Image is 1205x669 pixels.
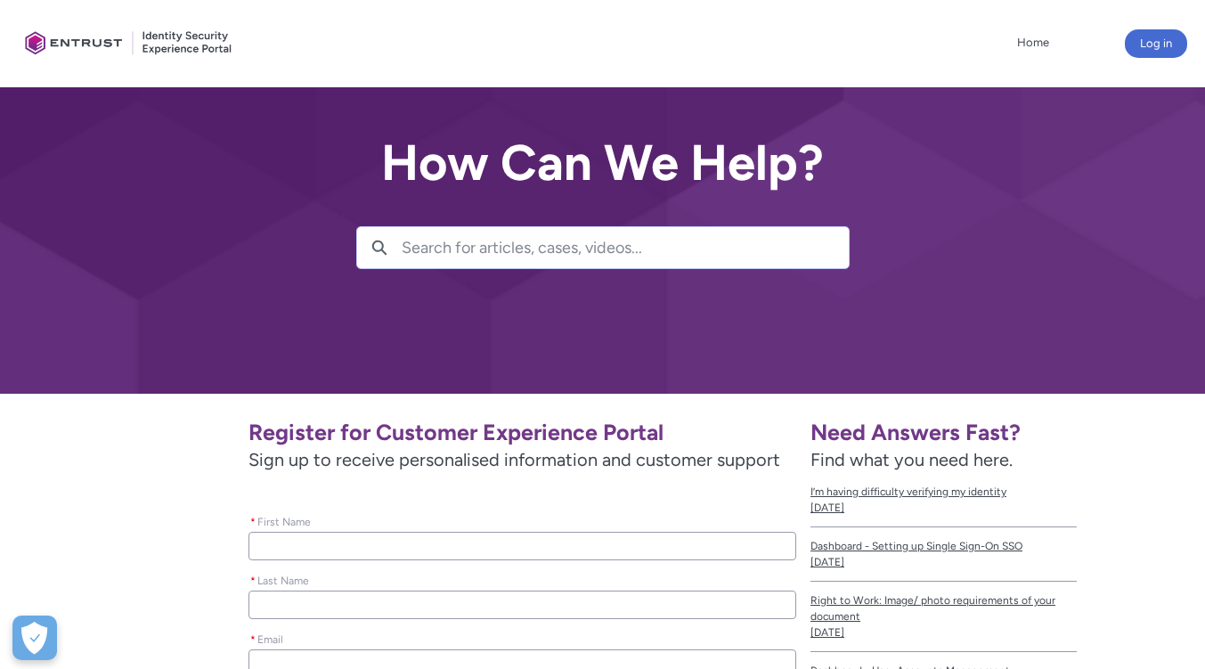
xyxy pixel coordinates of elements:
[810,484,1077,500] span: I’m having difficulty verifying my identity
[810,419,1077,446] h1: Need Answers Fast?
[250,516,256,528] abbr: required
[250,575,256,587] abbr: required
[12,616,57,660] button: Open Preferences
[248,628,290,648] label: Email
[250,633,256,646] abbr: required
[357,227,402,268] button: Search
[810,473,1077,527] a: I’m having difficulty verifying my identity[DATE]
[810,582,1077,652] a: Right to Work: Image/ photo requirements of your document[DATE]
[356,135,850,191] h2: How Can We Help?
[12,616,57,660] div: Cookie Preferences
[248,569,316,589] label: Last Name
[810,592,1077,624] span: Right to Work: Image/ photo requirements of your document
[1013,29,1054,56] a: Home
[810,538,1077,554] span: Dashboard - Setting up Single Sign-On SSO
[1125,29,1187,58] button: Log in
[810,502,844,514] lightning-formatted-date-time: [DATE]
[810,626,844,639] lightning-formatted-date-time: [DATE]
[810,449,1013,470] span: Find what you need here.
[248,419,796,446] h1: Register for Customer Experience Portal
[248,510,318,530] label: First Name
[248,446,796,473] span: Sign up to receive personalised information and customer support
[810,527,1077,582] a: Dashboard - Setting up Single Sign-On SSO[DATE]
[402,227,849,268] input: Search for articles, cases, videos...
[810,556,844,568] lightning-formatted-date-time: [DATE]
